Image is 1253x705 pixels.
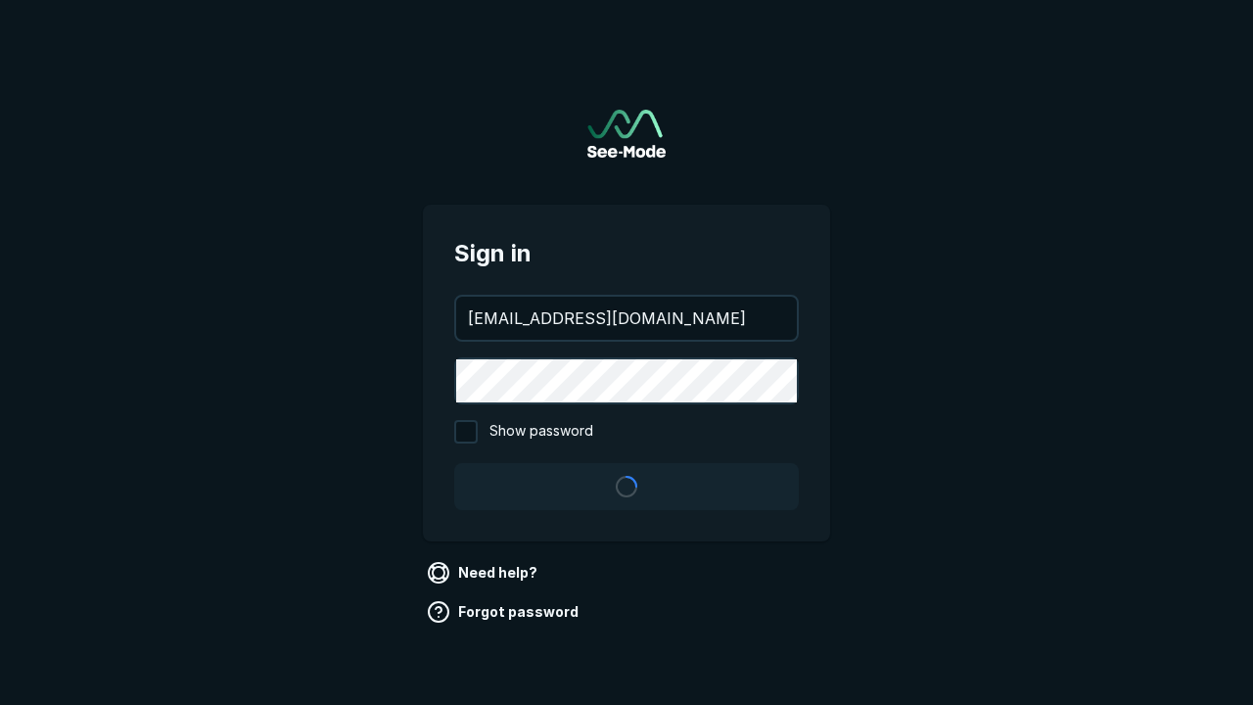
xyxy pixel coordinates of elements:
a: Forgot password [423,596,586,628]
img: See-Mode Logo [587,110,666,158]
span: Sign in [454,236,799,271]
a: Need help? [423,557,545,588]
a: Go to sign in [587,110,666,158]
span: Show password [489,420,593,444]
input: your@email.com [456,297,797,340]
